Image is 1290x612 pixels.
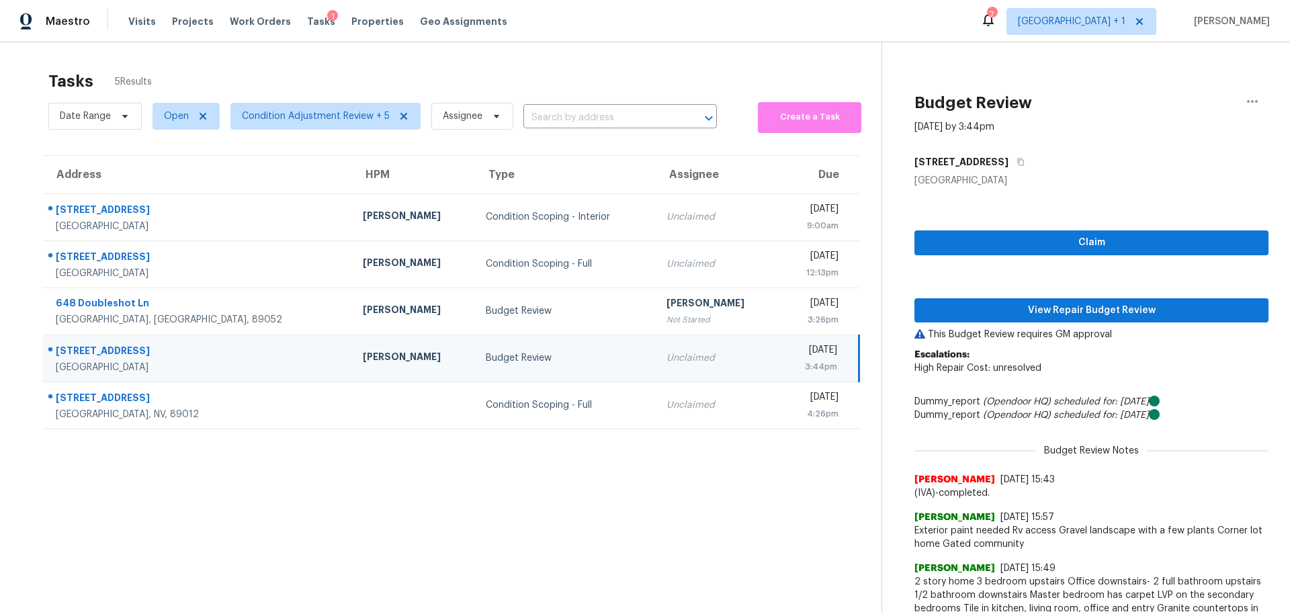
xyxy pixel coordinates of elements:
div: [STREET_ADDRESS] [56,391,341,408]
div: [GEOGRAPHIC_DATA] [56,267,341,280]
span: Budget Review Notes [1036,444,1147,457]
button: Open [699,109,718,128]
span: Projects [172,15,214,28]
div: [STREET_ADDRESS] [56,203,341,220]
span: [PERSON_NAME] [914,511,995,524]
span: [DATE] 15:43 [1000,475,1055,484]
span: Tasks [307,17,335,26]
div: [GEOGRAPHIC_DATA], NV, 89012 [56,408,341,421]
span: Claim [925,234,1258,251]
div: 12:13pm [789,266,838,279]
button: View Repair Budget Review [914,298,1268,323]
div: 648 Doubleshot Ln [56,296,341,313]
div: 3:26pm [789,313,838,326]
div: [GEOGRAPHIC_DATA] [56,220,341,233]
div: Dummy_report [914,395,1268,408]
div: [PERSON_NAME] [363,350,464,367]
span: Work Orders [230,15,291,28]
h2: Tasks [48,75,93,88]
button: Copy Address [1008,150,1027,174]
div: [GEOGRAPHIC_DATA], [GEOGRAPHIC_DATA], 89052 [56,313,341,326]
div: [PERSON_NAME] [363,303,464,320]
span: Geo Assignments [420,15,507,28]
div: [DATE] [789,296,838,313]
span: [PERSON_NAME] [914,473,995,486]
span: [DATE] 15:57 [1000,513,1054,522]
div: 9:00am [789,219,838,232]
div: Unclaimed [666,351,768,365]
span: Condition Adjustment Review + 5 [242,110,390,123]
i: (Opendoor HQ) [983,410,1051,420]
div: [DATE] [789,202,838,219]
div: Condition Scoping - Full [486,398,645,412]
div: 3:44pm [789,360,837,374]
i: (Opendoor HQ) [983,397,1051,406]
div: Budget Review [486,351,645,365]
input: Search by address [523,107,679,128]
div: Condition Scoping - Interior [486,210,645,224]
div: [DATE] [789,343,837,360]
div: 7 [987,8,996,21]
div: Budget Review [486,304,645,318]
i: scheduled for: [DATE] [1053,397,1149,406]
div: Unclaimed [666,210,768,224]
div: Unclaimed [666,257,768,271]
button: Claim [914,230,1268,255]
div: Condition Scoping - Full [486,257,645,271]
span: Create a Task [765,110,855,125]
span: Maestro [46,15,90,28]
b: Escalations: [914,350,970,359]
th: HPM [352,156,475,193]
span: Open [164,110,189,123]
div: [DATE] [789,249,838,266]
h5: [STREET_ADDRESS] [914,155,1008,169]
div: [GEOGRAPHIC_DATA] [56,361,341,374]
span: Properties [351,15,404,28]
div: [STREET_ADDRESS] [56,250,341,267]
div: Unclaimed [666,398,768,412]
span: (IVA)-completed. [914,486,1268,500]
span: Exterior paint needed Rv access Gravel landscape with a few plants Corner lot home Gated community [914,524,1268,551]
span: [PERSON_NAME] [914,562,995,575]
div: [DATE] [789,390,838,407]
div: [GEOGRAPHIC_DATA] [914,174,1268,187]
span: Visits [128,15,156,28]
div: Dummy_report [914,408,1268,422]
p: This Budget Review requires GM approval [914,328,1268,341]
span: 5 Results [115,75,152,89]
div: 1 [327,10,338,24]
span: Assignee [443,110,482,123]
span: [DATE] 15:49 [1000,564,1056,573]
button: Create a Task [758,102,861,133]
div: 4:26pm [789,407,838,421]
span: High Repair Cost: unresolved [914,363,1041,373]
span: View Repair Budget Review [925,302,1258,319]
div: [STREET_ADDRESS] [56,344,341,361]
span: Date Range [60,110,111,123]
div: [PERSON_NAME] [666,296,768,313]
th: Address [43,156,352,193]
h2: Budget Review [914,96,1032,110]
div: [DATE] by 3:44pm [914,120,994,134]
div: [PERSON_NAME] [363,256,464,273]
th: Type [475,156,656,193]
div: [PERSON_NAME] [363,209,464,226]
th: Assignee [656,156,779,193]
i: scheduled for: [DATE] [1053,410,1149,420]
div: Not Started [666,313,768,326]
span: [PERSON_NAME] [1189,15,1270,28]
th: Due [779,156,859,193]
span: [GEOGRAPHIC_DATA] + 1 [1018,15,1125,28]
